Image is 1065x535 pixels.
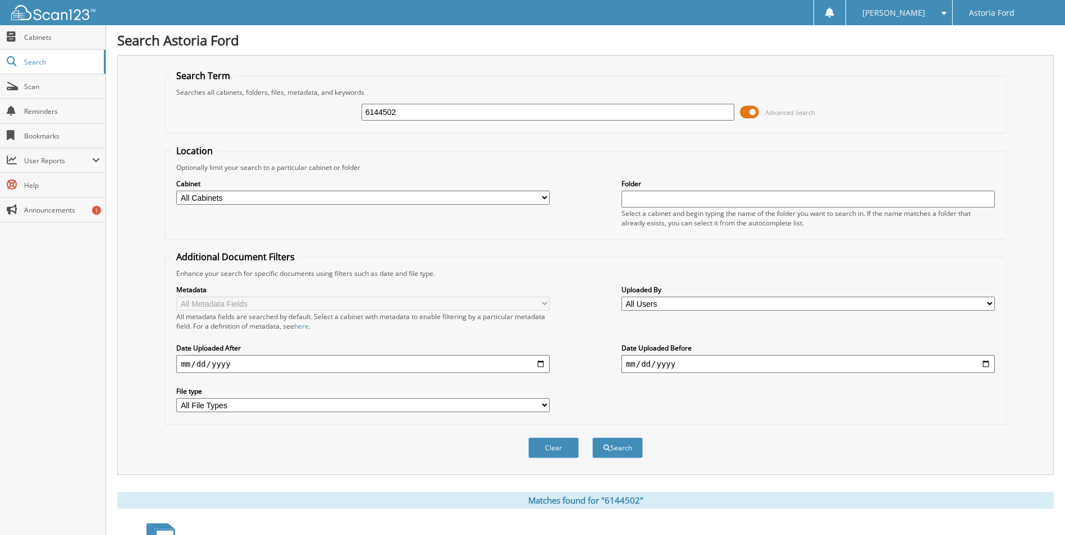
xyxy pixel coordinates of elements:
input: start [176,355,550,373]
label: Cabinet [176,179,550,188]
label: Metadata [176,285,550,294]
label: Folder [621,179,995,188]
div: 1 [92,206,101,215]
span: Reminders [24,107,100,116]
span: Cabinets [24,33,100,42]
div: Select a cabinet and begin typing the name of the folder you want to search in. If the name match... [621,209,995,228]
div: Matches found for "6144502" [117,492,1054,509]
span: User Reports [24,156,92,165]
div: Optionally limit your search to a particular cabinet or folder [171,163,1000,172]
div: Enhance your search for specific documents using filters such as date and file type. [171,269,1000,278]
div: All metadata fields are searched by default. Select a cabinet with metadata to enable filtering b... [176,312,550,331]
legend: Search Term [171,70,236,82]
h1: Search Astoria Ford [117,31,1054,49]
label: Date Uploaded After [176,343,550,353]
label: Date Uploaded Before [621,343,995,353]
button: Search [592,437,643,458]
img: scan123-logo-white.svg [11,5,95,20]
div: Searches all cabinets, folders, files, metadata, and keywords [171,87,1000,97]
legend: Location [171,145,218,157]
span: Bookmarks [24,131,100,141]
button: Clear [528,437,579,458]
span: Search [24,57,98,67]
span: [PERSON_NAME] [862,10,925,16]
span: Advanced Search [765,108,815,117]
a: here [294,321,309,331]
span: Help [24,181,100,190]
legend: Additional Document Filters [171,251,300,263]
span: Scan [24,82,100,91]
label: Uploaded By [621,285,995,294]
label: File type [176,386,550,396]
span: Astoria Ford [969,10,1014,16]
input: end [621,355,995,373]
span: Announcements [24,205,100,215]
